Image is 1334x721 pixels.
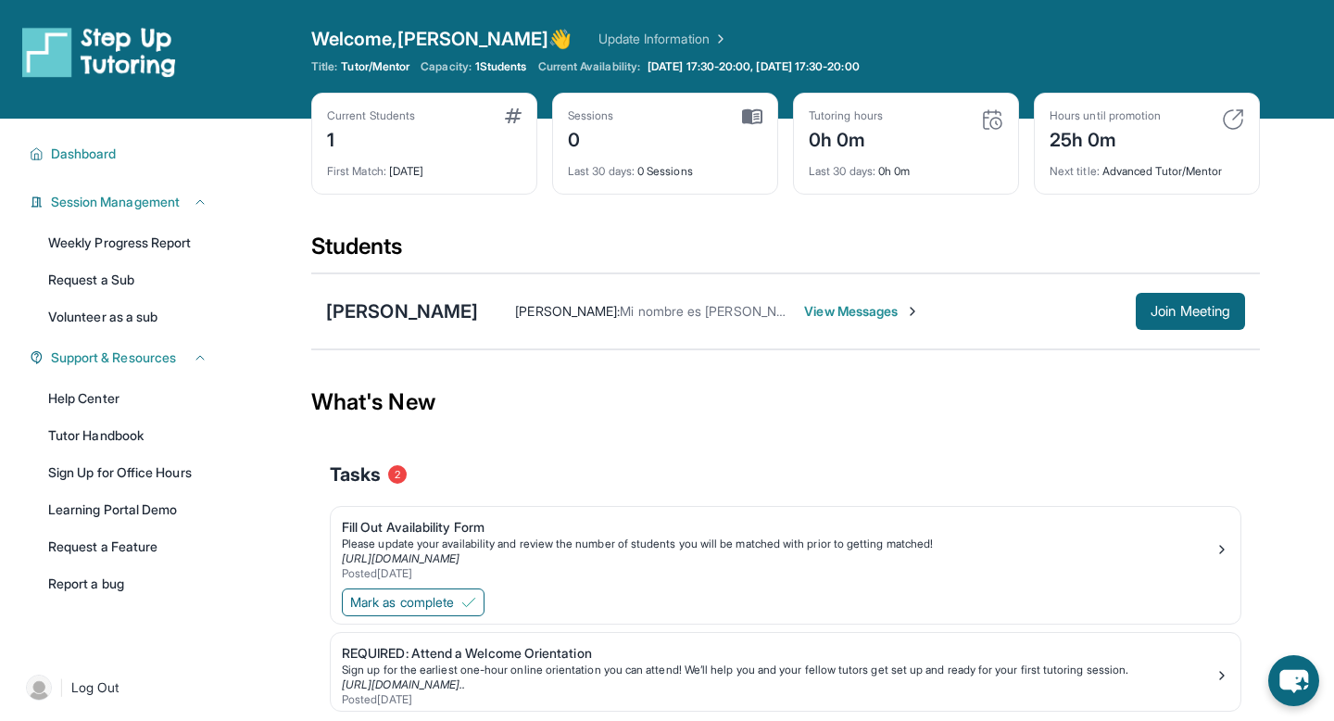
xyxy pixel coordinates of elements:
[342,663,1214,677] div: Sign up for the earliest one-hour online orientation you can attend! We’ll help you and your fell...
[568,108,614,123] div: Sessions
[51,348,176,367] span: Support & Resources
[505,108,522,123] img: card
[37,382,219,415] a: Help Center
[37,263,219,297] a: Request a Sub
[37,456,219,489] a: Sign Up for Office Hours
[644,59,863,74] a: [DATE] 17:30-20:00, [DATE] 17:30-20:00
[71,678,120,697] span: Log Out
[327,123,415,153] div: 1
[44,145,208,163] button: Dashboard
[710,30,728,48] img: Chevron Right
[342,644,1214,663] div: REQUIRED: Attend a Welcome Orientation
[311,59,337,74] span: Title:
[1268,655,1319,706] button: chat-button
[981,108,1003,131] img: card
[1136,293,1245,330] button: Join Meeting
[538,59,640,74] span: Current Availability:
[1050,108,1161,123] div: Hours until promotion
[342,566,1214,581] div: Posted [DATE]
[809,123,883,153] div: 0h 0m
[388,465,407,484] span: 2
[568,153,762,179] div: 0 Sessions
[515,303,620,319] span: [PERSON_NAME] :
[742,108,762,125] img: card
[341,59,409,74] span: Tutor/Mentor
[26,675,52,701] img: user-img
[461,595,476,610] img: Mark as complete
[648,59,860,74] span: [DATE] 17:30-20:00, [DATE] 17:30-20:00
[1151,306,1230,317] span: Join Meeting
[1050,123,1161,153] div: 25h 0m
[37,530,219,563] a: Request a Feature
[421,59,472,74] span: Capacity:
[51,193,180,211] span: Session Management
[809,153,1003,179] div: 0h 0m
[342,537,1214,551] div: Please update your availability and review the number of students you will be matched with prior ...
[37,567,219,601] a: Report a bug
[37,493,219,526] a: Learning Portal Demo
[44,348,208,367] button: Support & Resources
[311,361,1260,443] div: What's New
[37,419,219,452] a: Tutor Handbook
[327,153,522,179] div: [DATE]
[44,193,208,211] button: Session Management
[568,164,635,178] span: Last 30 days :
[22,26,176,78] img: logo
[598,30,728,48] a: Update Information
[59,677,64,699] span: |
[568,123,614,153] div: 0
[37,300,219,334] a: Volunteer as a sub
[51,145,117,163] span: Dashboard
[342,677,465,691] a: [URL][DOMAIN_NAME]..
[342,588,485,616] button: Mark as complete
[330,462,381,487] span: Tasks
[37,226,219,259] a: Weekly Progress Report
[475,59,527,74] span: 1 Students
[905,304,920,319] img: Chevron-Right
[342,692,1214,707] div: Posted [DATE]
[326,298,478,324] div: [PERSON_NAME]
[311,232,1260,272] div: Students
[1222,108,1244,131] img: card
[331,633,1240,711] a: REQUIRED: Attend a Welcome OrientationSign up for the earliest one-hour online orientation you ca...
[1050,153,1244,179] div: Advanced Tutor/Mentor
[327,164,386,178] span: First Match :
[350,593,454,612] span: Mark as complete
[1050,164,1100,178] span: Next title :
[342,518,1214,537] div: Fill Out Availability Form
[342,551,459,565] a: [URL][DOMAIN_NAME]
[809,164,875,178] span: Last 30 days :
[19,667,219,708] a: |Log Out
[809,108,883,123] div: Tutoring hours
[311,26,573,52] span: Welcome, [PERSON_NAME] 👋
[327,108,415,123] div: Current Students
[331,507,1240,585] a: Fill Out Availability FormPlease update your availability and review the number of students you w...
[804,302,920,321] span: View Messages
